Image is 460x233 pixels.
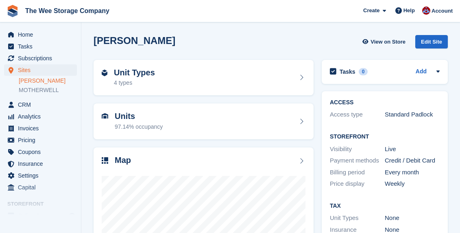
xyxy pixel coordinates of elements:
[359,68,368,75] div: 0
[114,68,155,77] h2: Unit Types
[385,145,440,154] div: Live
[94,103,314,139] a: Units 97.14% occupancy
[7,5,19,17] img: stora-icon-8386f47178a22dfd0bd8f6a31ec36ba5ce8667c1dd55bd0f319d3a0aa187defe.svg
[385,110,440,119] div: Standard Padlock
[18,53,67,64] span: Subscriptions
[18,158,67,169] span: Insurance
[4,146,77,158] a: menu
[115,156,131,165] h2: Map
[4,111,77,122] a: menu
[4,64,77,76] a: menu
[4,123,77,134] a: menu
[416,67,427,77] a: Add
[18,134,67,146] span: Pricing
[4,182,77,193] a: menu
[4,53,77,64] a: menu
[18,41,67,52] span: Tasks
[18,123,67,134] span: Invoices
[330,213,385,223] div: Unit Types
[415,35,448,52] a: Edit Site
[403,7,415,15] span: Help
[18,182,67,193] span: Capital
[18,99,67,110] span: CRM
[422,7,430,15] img: Scott Ritchie
[330,134,440,140] h2: Storefront
[102,113,108,119] img: unit-icn-7be61d7bf1b0ce9d3e12c5938cc71ed9869f7b940bace4675aadf7bd6d80202e.svg
[363,7,379,15] span: Create
[4,29,77,40] a: menu
[432,7,453,15] span: Account
[4,134,77,146] a: menu
[330,168,385,177] div: Billing period
[385,213,440,223] div: None
[385,156,440,165] div: Credit / Debit Card
[18,146,67,158] span: Coupons
[94,35,175,46] h2: [PERSON_NAME]
[330,179,385,189] div: Price display
[330,99,440,106] h2: ACCESS
[22,4,113,18] a: The Wee Storage Company
[18,111,67,122] span: Analytics
[361,35,409,48] a: View on Store
[18,210,67,222] span: Online Store
[102,70,107,76] img: unit-type-icn-2b2737a686de81e16bb02015468b77c625bbabd49415b5ef34ead5e3b44a266d.svg
[4,210,77,222] a: menu
[115,112,163,121] h2: Units
[415,35,448,48] div: Edit Site
[18,170,67,181] span: Settings
[330,145,385,154] div: Visibility
[385,168,440,177] div: Every month
[67,211,77,221] a: Preview store
[4,99,77,110] a: menu
[18,64,67,76] span: Sites
[94,60,314,96] a: Unit Types 4 types
[385,179,440,189] div: Weekly
[330,156,385,165] div: Payment methods
[114,79,155,87] div: 4 types
[371,38,405,46] span: View on Store
[330,110,385,119] div: Access type
[330,203,440,209] h2: Tax
[7,200,81,208] span: Storefront
[4,41,77,52] a: menu
[19,77,77,85] a: [PERSON_NAME]
[115,123,163,131] div: 97.14% occupancy
[4,158,77,169] a: menu
[19,86,77,94] a: MOTHERWELL
[18,29,67,40] span: Home
[340,68,355,75] h2: Tasks
[4,170,77,181] a: menu
[102,157,108,164] img: map-icn-33ee37083ee616e46c38cad1a60f524a97daa1e2b2c8c0bc3eb3415660979fc1.svg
